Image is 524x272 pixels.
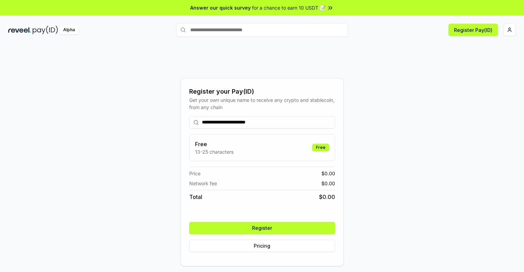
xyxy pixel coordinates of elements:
[312,144,329,151] div: Free
[189,240,335,252] button: Pricing
[8,26,31,34] img: reveel_dark
[189,96,335,111] div: Get your own unique name to receive any crypto and stablecoin, from any chain
[59,26,79,34] div: Alpha
[252,4,326,11] span: for a chance to earn 10 USDT 📝
[448,24,498,36] button: Register Pay(ID)
[189,87,335,96] div: Register your Pay(ID)
[189,180,217,187] span: Network fee
[33,26,58,34] img: pay_id
[195,140,233,148] h3: Free
[319,193,335,201] span: $ 0.00
[321,170,335,177] span: $ 0.00
[189,170,201,177] span: Price
[189,222,335,234] button: Register
[321,180,335,187] span: $ 0.00
[195,148,233,155] p: 13-25 characters
[189,193,202,201] span: Total
[190,4,251,11] span: Answer our quick survey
